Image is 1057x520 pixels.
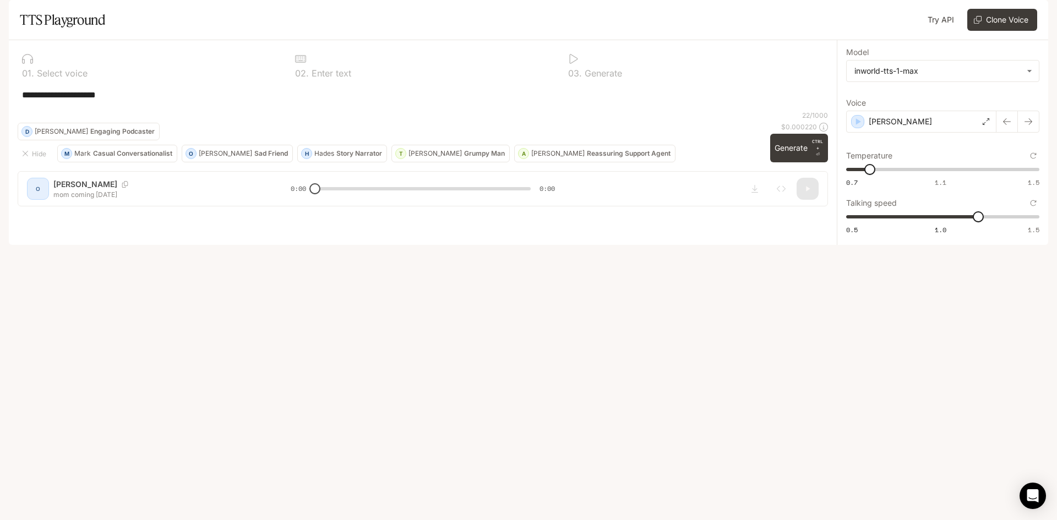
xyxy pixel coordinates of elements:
[18,145,53,162] button: Hide
[391,145,510,162] button: T[PERSON_NAME]Grumpy Man
[297,145,387,162] button: HHadesStory Narrator
[846,48,869,56] p: Model
[802,111,828,120] p: 22 / 1000
[74,150,91,157] p: Mark
[935,178,946,187] span: 1.1
[182,145,293,162] button: O[PERSON_NAME]Sad Friend
[531,150,585,157] p: [PERSON_NAME]
[846,152,892,160] p: Temperature
[935,225,946,234] span: 1.0
[309,69,351,78] p: Enter text
[1020,483,1046,509] div: Open Intercom Messenger
[812,138,824,151] p: CTRL +
[846,99,866,107] p: Voice
[568,69,582,78] p: 0 3 .
[62,145,72,162] div: M
[846,225,858,234] span: 0.5
[22,123,32,140] div: D
[847,61,1039,81] div: inworld-tts-1-max
[582,69,622,78] p: Generate
[35,128,88,135] p: [PERSON_NAME]
[186,145,196,162] div: O
[254,150,288,157] p: Sad Friend
[1028,225,1039,234] span: 1.5
[1028,178,1039,187] span: 1.5
[93,150,172,157] p: Casual Conversationalist
[20,9,105,31] h1: TTS Playground
[22,69,34,78] p: 0 1 .
[302,145,312,162] div: H
[1027,150,1039,162] button: Reset to default
[314,150,334,157] p: Hades
[90,128,155,135] p: Engaging Podcaster
[846,178,858,187] span: 0.7
[770,134,828,162] button: GenerateCTRL +⏎
[967,9,1037,31] button: Clone Voice
[846,199,897,207] p: Talking speed
[519,145,528,162] div: A
[8,6,28,25] button: open drawer
[781,122,817,132] p: $ 0.000220
[408,150,462,157] p: [PERSON_NAME]
[869,116,932,127] p: [PERSON_NAME]
[18,123,160,140] button: D[PERSON_NAME]Engaging Podcaster
[295,69,309,78] p: 0 2 .
[587,150,671,157] p: Reassuring Support Agent
[1027,197,1039,209] button: Reset to default
[854,65,1021,76] div: inworld-tts-1-max
[514,145,675,162] button: A[PERSON_NAME]Reassuring Support Agent
[396,145,406,162] div: T
[34,69,88,78] p: Select voice
[336,150,382,157] p: Story Narrator
[923,9,958,31] a: Try API
[464,150,505,157] p: Grumpy Man
[199,150,252,157] p: [PERSON_NAME]
[57,145,177,162] button: MMarkCasual Conversationalist
[812,138,824,158] p: ⏎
